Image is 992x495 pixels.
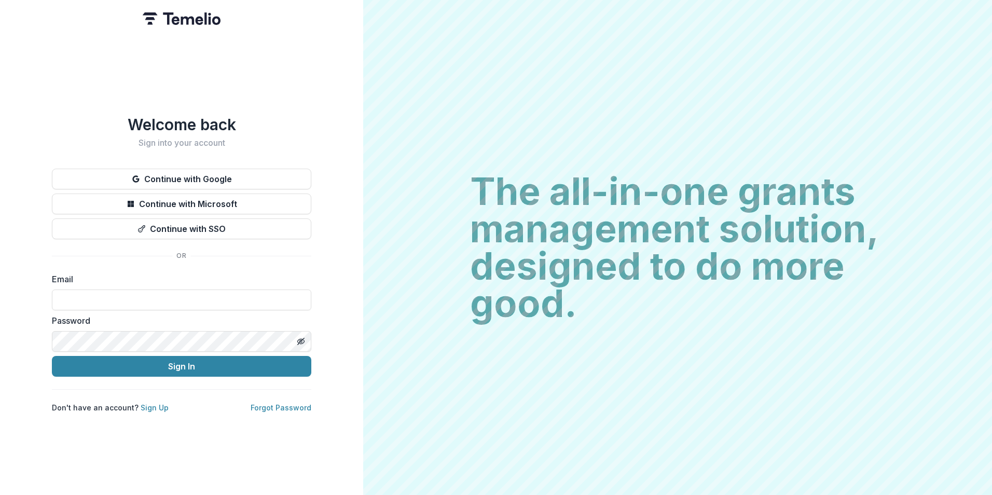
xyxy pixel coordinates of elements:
button: Continue with Microsoft [52,194,311,214]
button: Toggle password visibility [293,333,309,350]
h1: Welcome back [52,115,311,134]
button: Continue with SSO [52,218,311,239]
button: Continue with Google [52,169,311,189]
img: Temelio [143,12,221,25]
label: Password [52,314,305,327]
a: Forgot Password [251,403,311,412]
button: Sign In [52,356,311,377]
p: Don't have an account? [52,402,169,413]
label: Email [52,273,305,285]
a: Sign Up [141,403,169,412]
h2: Sign into your account [52,138,311,148]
